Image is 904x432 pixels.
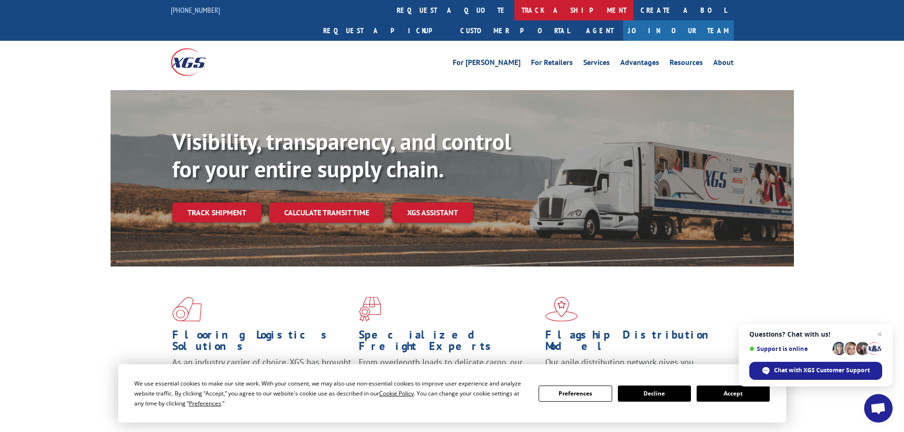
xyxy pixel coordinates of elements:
div: Open chat [864,394,893,423]
div: Cookie Consent Prompt [118,364,786,423]
span: Cookie Policy [379,389,414,397]
a: Advantages [620,59,659,69]
span: Questions? Chat with us! [749,331,882,338]
button: Decline [618,386,691,402]
a: For Retailers [531,59,573,69]
span: Chat with XGS Customer Support [774,366,870,375]
button: Preferences [539,386,612,402]
div: Chat with XGS Customer Support [749,362,882,380]
span: Support is online [749,345,829,352]
a: [PHONE_NUMBER] [171,5,220,15]
span: As an industry carrier of choice, XGS has brought innovation and dedication to flooring logistics... [172,357,351,390]
b: Visibility, transparency, and control for your entire supply chain. [172,127,511,184]
a: XGS ASSISTANT [392,202,473,223]
a: Agent [577,20,623,41]
span: Close chat [874,329,885,340]
h1: Flagship Distribution Model [545,329,725,357]
h1: Specialized Freight Experts [359,329,538,357]
a: Resources [670,59,703,69]
a: Request a pickup [316,20,453,41]
a: Track shipment [172,202,261,222]
a: Join Our Team [623,20,734,41]
img: xgs-icon-flagship-distribution-model-red [545,297,578,322]
a: About [713,59,734,69]
img: xgs-icon-total-supply-chain-intelligence-red [172,297,202,322]
span: Our agile distribution network gives you nationwide inventory management on demand. [545,357,720,379]
p: From overlength loads to delicate cargo, our experienced staff knows the best way to move your fr... [359,357,538,399]
a: Customer Portal [453,20,577,41]
a: Services [583,59,610,69]
h1: Flooring Logistics Solutions [172,329,352,357]
button: Accept [697,386,770,402]
a: For [PERSON_NAME] [453,59,521,69]
span: Preferences [189,399,221,407]
div: We use essential cookies to make our site work. With your consent, we may also use non-essential ... [134,378,527,408]
img: xgs-icon-focused-on-flooring-red [359,297,381,322]
a: Calculate transit time [269,202,384,223]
